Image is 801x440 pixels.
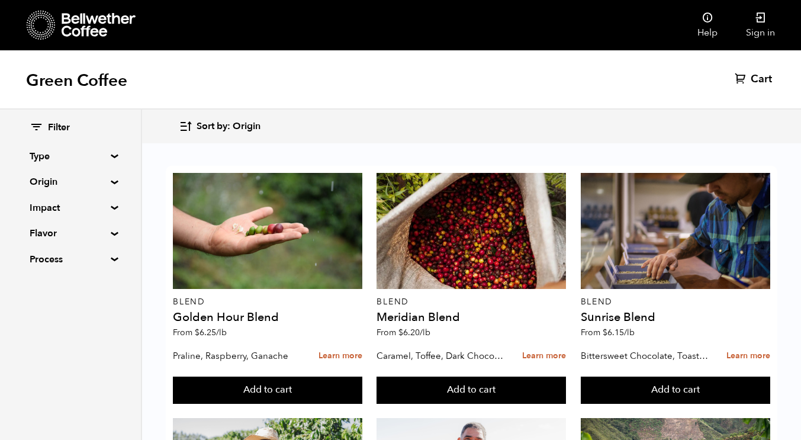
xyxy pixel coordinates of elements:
[30,175,111,189] summary: Origin
[173,347,302,365] p: Praline, Raspberry, Ganache
[30,226,111,240] summary: Flavor
[26,70,127,91] h1: Green Coffee
[377,311,566,323] h4: Meridian Blend
[522,343,566,369] a: Learn more
[30,252,111,266] summary: Process
[195,327,200,338] span: $
[197,120,260,133] span: Sort by: Origin
[398,327,403,338] span: $
[30,149,111,163] summary: Type
[377,377,566,404] button: Add to cart
[377,347,506,365] p: Caramel, Toffee, Dark Chocolate
[624,327,635,338] span: /lb
[377,327,430,338] span: From
[48,121,70,134] span: Filter
[173,327,227,338] span: From
[30,201,111,215] summary: Impact
[195,327,227,338] bdi: 6.25
[377,298,566,306] p: Blend
[581,347,710,365] p: Bittersweet Chocolate, Toasted Marshmallow, Candied Orange, Praline
[751,72,772,86] span: Cart
[216,327,227,338] span: /lb
[420,327,430,338] span: /lb
[173,377,362,404] button: Add to cart
[581,311,770,323] h4: Sunrise Blend
[173,298,362,306] p: Blend
[173,311,362,323] h4: Golden Hour Blend
[581,327,635,338] span: From
[581,298,770,306] p: Blend
[603,327,635,338] bdi: 6.15
[581,377,770,404] button: Add to cart
[319,343,362,369] a: Learn more
[179,113,260,140] button: Sort by: Origin
[603,327,607,338] span: $
[735,72,775,86] a: Cart
[726,343,770,369] a: Learn more
[398,327,430,338] bdi: 6.20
